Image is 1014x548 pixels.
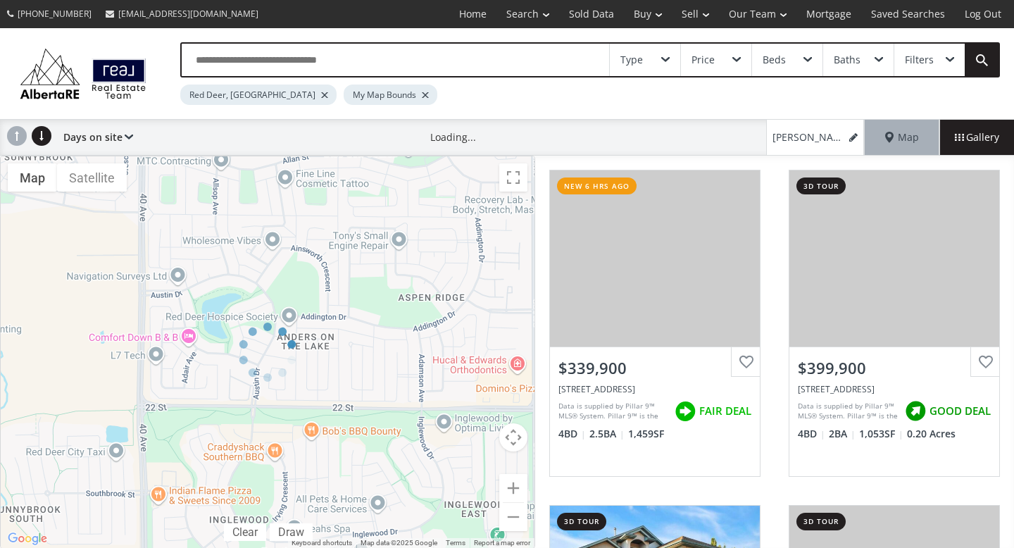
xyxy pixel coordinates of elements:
div: Data is supplied by Pillar 9™ MLS® System. Pillar 9™ is the owner of the copyright in its MLS® Sy... [558,401,668,422]
span: Gallery [955,130,999,144]
div: Loading... [430,130,476,144]
div: Days on site [56,120,133,155]
span: Map [885,130,919,144]
div: Type [620,55,643,65]
span: 4 BD [558,427,586,441]
a: [PERSON_NAME]/[PERSON_NAME] [766,120,865,155]
span: 4 BD [798,427,825,441]
div: Data is supplied by Pillar 9™ MLS® System. Pillar 9™ is the owner of the copyright in its MLS® Sy... [798,401,898,422]
span: [PERSON_NAME]/[PERSON_NAME] [772,130,846,144]
span: [EMAIL_ADDRESS][DOMAIN_NAME] [118,8,258,20]
span: GOOD DEAL [930,404,991,418]
div: Filters [905,55,934,65]
img: rating icon [901,397,930,425]
img: Logo [14,45,152,103]
a: [EMAIL_ADDRESS][DOMAIN_NAME] [99,1,265,27]
div: Red Deer, [GEOGRAPHIC_DATA] [180,85,337,105]
span: FAIR DEAL [699,404,751,418]
span: 1,053 SF [859,427,903,441]
a: 3d tour$399,900[STREET_ADDRESS]Data is supplied by Pillar 9™ MLS® System. Pillar 9™ is the owner ... [775,156,1014,491]
div: $339,900 [558,357,751,379]
span: 2 BA [829,427,856,441]
div: Gallery [939,120,1014,155]
img: rating icon [671,397,699,425]
span: [PHONE_NUMBER] [18,8,92,20]
a: new 6 hrs ago$339,900[STREET_ADDRESS]Data is supplied by Pillar 9™ MLS® System. Pillar 9™ is the ... [535,156,775,491]
span: 1,459 SF [628,427,664,441]
div: My Map Bounds [344,85,437,105]
span: 0.20 Acres [907,427,956,441]
div: Beds [763,55,786,65]
div: $399,900 [798,357,991,379]
div: 45 Ironstone Drive #28, Red Deer, AB T4R 0A9 [558,383,751,395]
div: Price [691,55,715,65]
div: 54 Sherwood Crescent, Red Deer, AB T4N 0A6 [798,383,991,395]
div: Baths [834,55,860,65]
div: Map [865,120,939,155]
span: 2.5 BA [589,427,625,441]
